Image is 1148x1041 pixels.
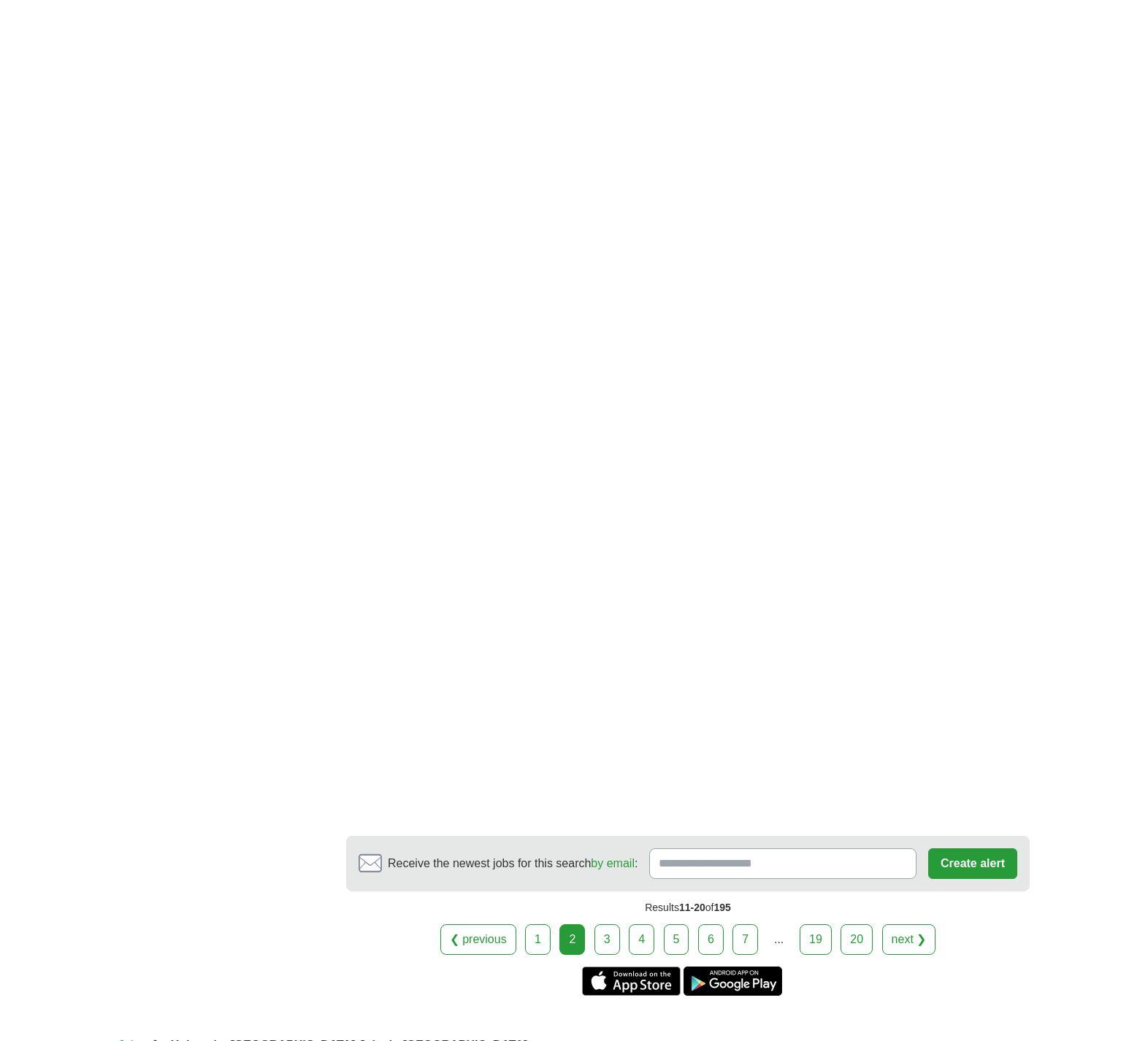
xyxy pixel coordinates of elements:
[841,924,873,955] a: 20
[800,924,832,955] a: 19
[582,967,681,996] a: Get the iPhone app
[629,924,654,955] a: 4
[713,902,730,913] span: 195
[882,924,936,955] a: next ❯
[664,924,689,955] a: 5
[732,924,758,955] a: 7
[440,924,516,955] a: ❮ previous
[525,924,551,955] a: 1
[684,967,782,996] a: Get the Android app
[679,902,705,913] span: 11-20
[765,925,794,954] div: ...
[928,848,1017,879] button: Create alert
[698,924,724,955] a: 6
[346,891,1030,924] div: Results of
[594,924,620,955] a: 3
[559,924,585,955] div: 2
